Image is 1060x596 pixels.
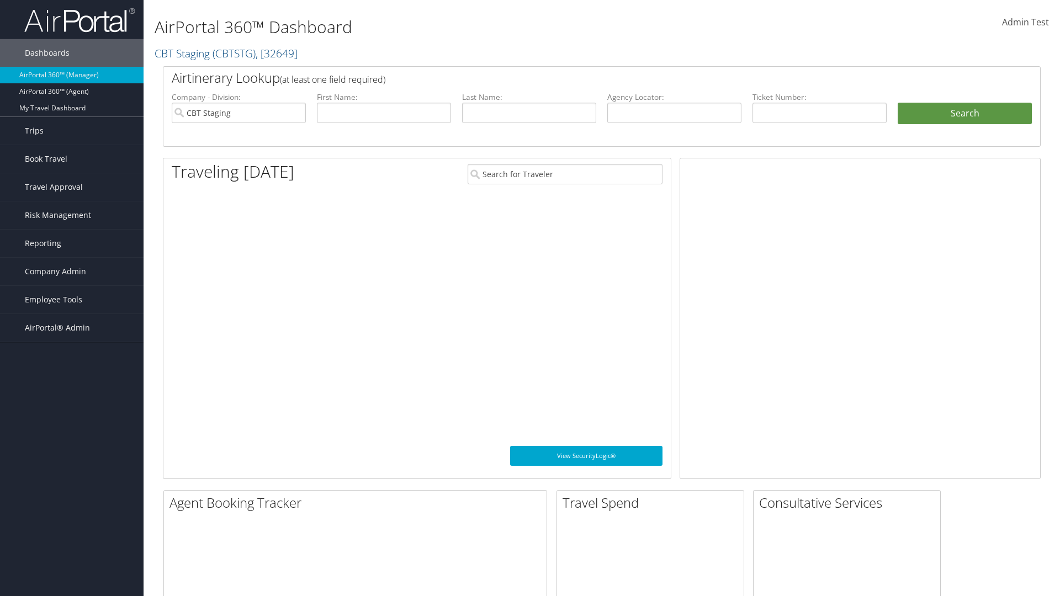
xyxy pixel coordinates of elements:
span: Employee Tools [25,286,82,313]
label: Company - Division: [172,92,306,103]
label: First Name: [317,92,451,103]
span: Risk Management [25,201,91,229]
span: (at least one field required) [280,73,385,86]
label: Ticket Number: [752,92,887,103]
span: Book Travel [25,145,67,173]
span: Company Admin [25,258,86,285]
h1: AirPortal 360™ Dashboard [155,15,751,39]
input: Search for Traveler [468,164,662,184]
h2: Consultative Services [759,493,940,512]
a: CBT Staging [155,46,298,61]
span: Trips [25,117,44,145]
span: Admin Test [1002,16,1049,28]
label: Last Name: [462,92,596,103]
a: Admin Test [1002,6,1049,40]
h2: Agent Booking Tracker [169,493,547,512]
label: Agency Locator: [607,92,741,103]
span: Dashboards [25,39,70,67]
h2: Travel Spend [563,493,744,512]
h2: Airtinerary Lookup [172,68,959,87]
button: Search [898,103,1032,125]
span: ( CBTSTG ) [213,46,256,61]
h1: Traveling [DATE] [172,160,294,183]
a: View SecurityLogic® [510,446,662,466]
span: AirPortal® Admin [25,314,90,342]
span: Reporting [25,230,61,257]
span: , [ 32649 ] [256,46,298,61]
span: Travel Approval [25,173,83,201]
img: airportal-logo.png [24,7,135,33]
